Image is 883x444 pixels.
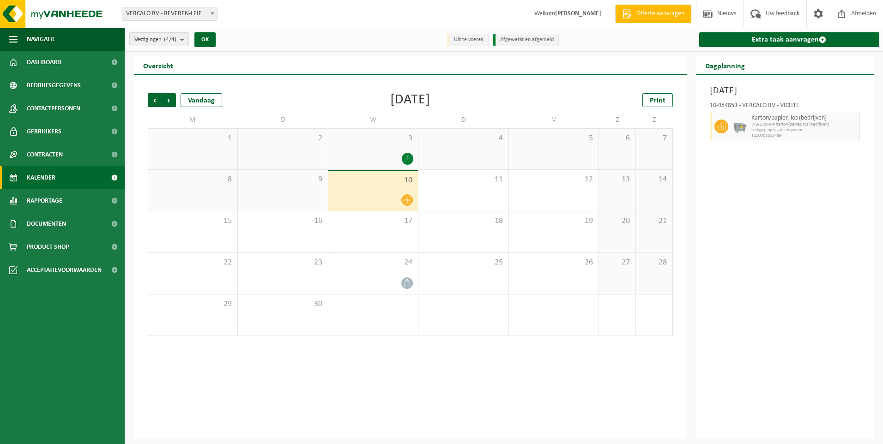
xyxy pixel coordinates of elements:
[636,112,673,128] td: Z
[153,258,233,268] span: 22
[699,32,880,47] a: Extra taak aanvragen
[710,102,860,112] div: 10-954853 - VERCALO BV - VICHTE
[27,120,61,143] span: Gebruikers
[423,174,503,185] span: 11
[751,122,858,127] span: WB-2500-HP karton/papier, los (bedrijven)
[751,127,858,133] span: Lediging op vaste frequentie
[164,36,176,42] count: (4/4)
[27,189,62,212] span: Rapportage
[751,114,858,122] span: Karton/papier, los (bedrijven)
[751,133,858,138] span: T250001853489
[509,112,599,128] td: V
[641,174,668,185] span: 14
[696,56,754,74] h2: Dagplanning
[423,258,503,268] span: 25
[447,34,489,46] li: Uit te voeren
[148,93,162,107] span: Vorige
[493,34,559,46] li: Afgewerkt en afgemeld
[328,112,418,128] td: W
[604,133,631,144] span: 6
[418,112,508,128] td: D
[604,258,631,268] span: 27
[129,32,189,46] button: Vestigingen(4/4)
[641,216,668,226] span: 21
[599,112,636,128] td: Z
[153,299,233,309] span: 29
[333,258,413,268] span: 24
[27,258,102,282] span: Acceptatievoorwaarden
[122,7,217,20] span: VERCALO BV - BEVEREN-LEIE
[641,258,668,268] span: 28
[641,133,668,144] span: 7
[27,235,69,258] span: Product Shop
[710,84,860,98] h3: [DATE]
[27,51,61,74] span: Dashboard
[402,153,413,165] div: 1
[333,216,413,226] span: 17
[27,166,55,189] span: Kalender
[242,133,323,144] span: 2
[122,7,218,21] span: VERCALO BV - BEVEREN-LEIE
[333,175,413,186] span: 10
[733,120,747,133] img: WB-2500-GAL-GY-01
[153,133,233,144] span: 1
[615,5,691,23] a: Offerte aanvragen
[390,93,430,107] div: [DATE]
[27,143,63,166] span: Contracten
[514,258,594,268] span: 26
[650,97,665,104] span: Print
[134,33,176,47] span: Vestigingen
[194,32,216,47] button: OK
[423,216,503,226] span: 18
[642,93,673,107] a: Print
[153,174,233,185] span: 8
[514,174,594,185] span: 12
[634,9,687,18] span: Offerte aanvragen
[514,216,594,226] span: 19
[242,299,323,309] span: 30
[514,133,594,144] span: 5
[27,74,81,97] span: Bedrijfsgegevens
[153,216,233,226] span: 15
[27,212,66,235] span: Documenten
[242,216,323,226] span: 16
[148,112,238,128] td: M
[134,56,182,74] h2: Overzicht
[181,93,222,107] div: Vandaag
[238,112,328,128] td: D
[162,93,176,107] span: Volgende
[604,216,631,226] span: 20
[333,133,413,144] span: 3
[604,174,631,185] span: 13
[242,258,323,268] span: 23
[242,174,323,185] span: 9
[423,133,503,144] span: 4
[555,10,601,17] strong: [PERSON_NAME]
[27,28,55,51] span: Navigatie
[27,97,80,120] span: Contactpersonen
